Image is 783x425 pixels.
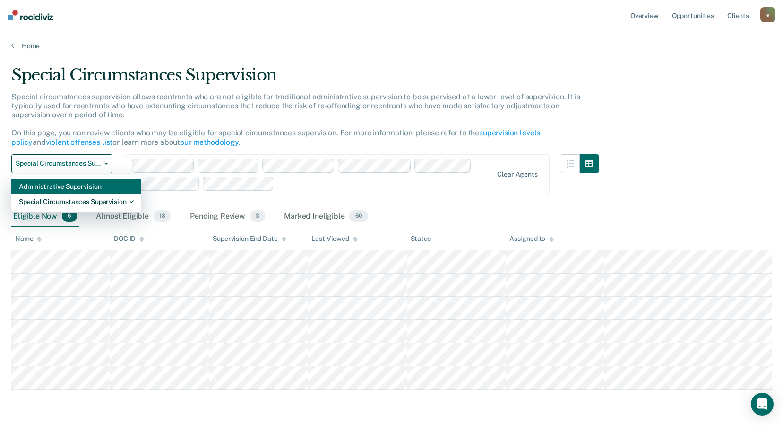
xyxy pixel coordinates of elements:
span: 6 [62,210,77,222]
button: Special Circumstances Supervision [11,154,112,173]
div: Status [411,235,431,243]
div: Marked Ineligible60 [282,206,370,227]
div: Assigned to [509,235,554,243]
a: violent offenses list [46,138,113,147]
span: Special Circumstances Supervision [16,159,101,168]
div: Open Intercom Messenger [751,393,774,416]
div: Almost Eligible18 [94,206,173,227]
div: Special Circumstances Supervision [19,194,134,209]
a: our methodology [180,138,239,147]
div: Pending Review3 [188,206,267,227]
div: Clear agents [497,170,537,178]
button: e [760,7,775,22]
span: 60 [349,210,368,222]
img: Recidiviz [8,10,53,20]
p: Special circumstances supervision allows reentrants who are not eligible for traditional administ... [11,92,580,147]
div: Name [15,235,42,243]
span: 18 [154,210,171,222]
div: Administrative Supervision [19,179,134,194]
div: DOC ID [114,235,144,243]
div: Special Circumstances Supervision [11,65,599,92]
div: Eligible Now6 [11,206,79,227]
a: Home [11,42,772,50]
div: Supervision End Date [213,235,286,243]
span: 3 [250,210,265,222]
div: Last Viewed [311,235,357,243]
a: supervision levels policy [11,128,540,146]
